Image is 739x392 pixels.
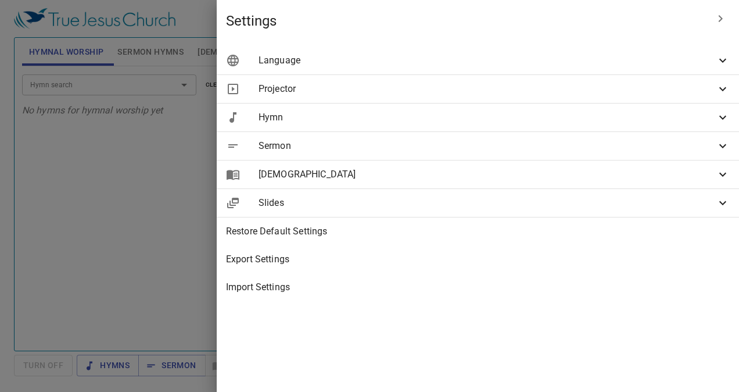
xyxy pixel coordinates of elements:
[259,111,716,124] span: Hymn
[217,218,739,245] div: Restore Default Settings
[217,75,739,103] div: Projector
[226,224,730,238] span: Restore Default Settings
[217,273,739,301] div: Import Settings
[259,82,716,96] span: Projector
[217,161,739,188] div: [DEMOGRAPHIC_DATA]
[226,12,706,30] span: Settings
[217,245,739,273] div: Export Settings
[226,252,730,266] span: Export Settings
[259,139,716,153] span: Sermon
[217,189,739,217] div: Slides
[259,54,716,67] span: Language
[217,47,739,74] div: Language
[259,196,716,210] span: Slides
[226,280,730,294] span: Import Settings
[217,104,739,131] div: Hymn
[259,168,716,181] span: [DEMOGRAPHIC_DATA]
[217,132,739,160] div: Sermon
